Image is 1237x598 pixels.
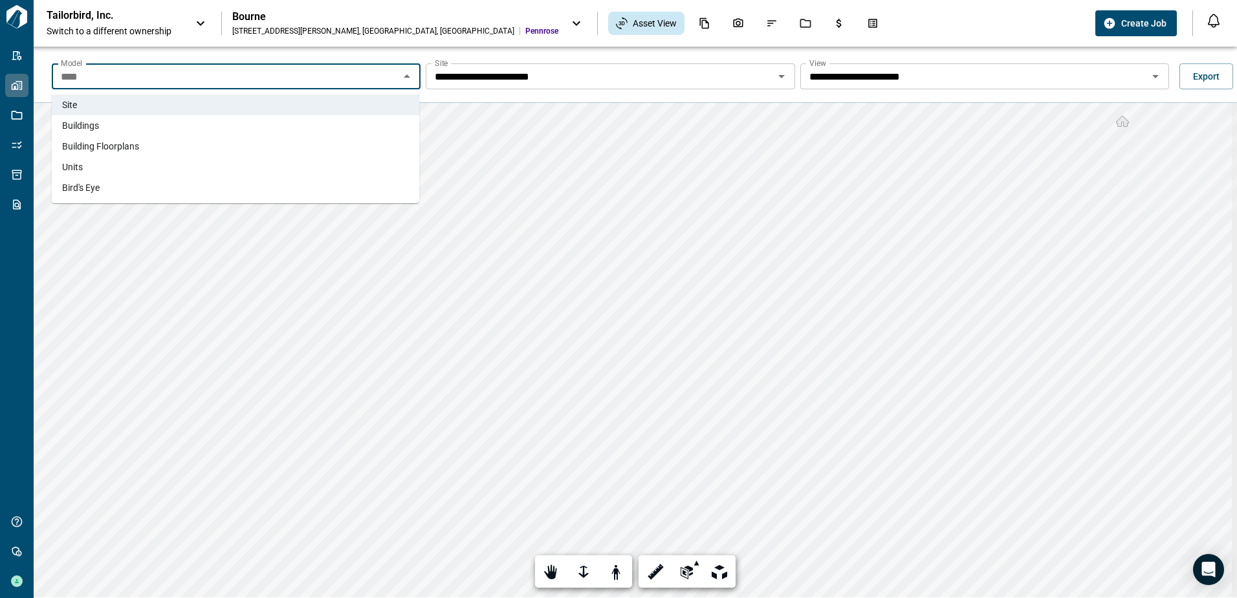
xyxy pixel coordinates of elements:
button: Create Job [1095,10,1177,36]
div: Open Intercom Messenger [1193,554,1224,585]
span: Export [1193,70,1220,83]
span: Units [62,161,83,173]
div: Documents [691,12,718,34]
button: Close [398,67,416,85]
span: Pennrose [525,26,558,36]
span: Create Job [1121,17,1166,30]
span: Building Floorplans [62,140,139,153]
span: Switch to a different ownership [47,25,182,38]
span: Bird's Eye [62,181,100,194]
div: [STREET_ADDRESS][PERSON_NAME] , [GEOGRAPHIC_DATA] , [GEOGRAPHIC_DATA] [232,26,514,36]
span: Buildings [62,119,99,132]
label: View [809,58,826,69]
div: Bourne [232,10,558,23]
span: Asset View [633,17,677,30]
span: Site [62,98,77,111]
button: Open [1146,67,1165,85]
label: Model [61,58,82,69]
label: Site [435,58,448,69]
button: Export [1179,63,1233,89]
button: Open [772,67,791,85]
div: Jobs [792,12,819,34]
div: Takeoff Center [859,12,886,34]
div: Photos [725,12,752,34]
div: Budgets [826,12,853,34]
button: Open notification feed [1203,10,1224,31]
p: Tailorbird, Inc. [47,9,163,22]
div: Issues & Info [758,12,785,34]
div: Asset View [608,12,684,35]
